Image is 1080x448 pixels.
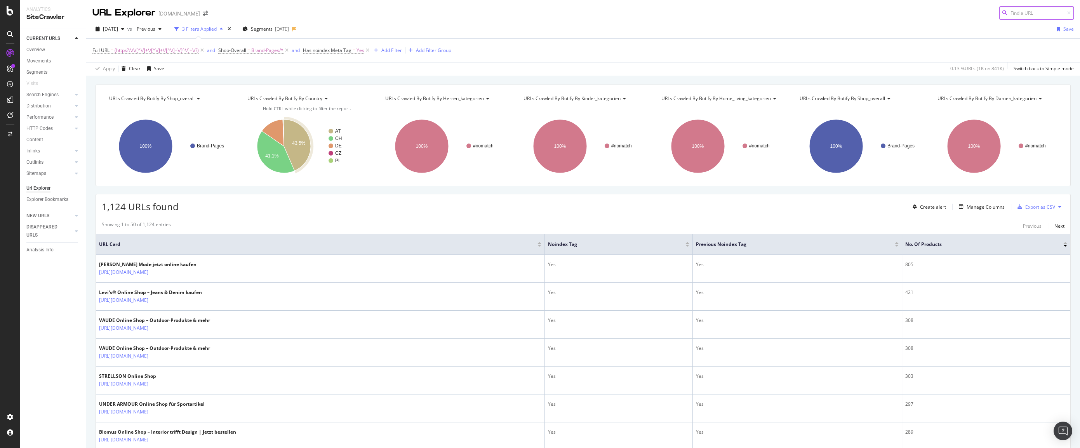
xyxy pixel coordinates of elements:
[1054,223,1064,229] div: Next
[103,26,118,32] span: 2025 Aug. 4th
[548,241,674,248] span: noindex Tag
[26,223,66,239] div: DISAPPEARED URLS
[905,241,1052,248] span: No. of products
[240,112,374,180] svg: A chart.
[158,10,200,17] div: [DOMAIN_NAME]
[660,92,783,105] h4: URLs Crawled By Botify By home_living_kategorien
[26,136,80,144] a: Content
[905,289,1067,296] div: 421
[239,23,292,35] button: Segments[DATE]
[109,95,195,102] span: URLs Crawled By Botify By shop_overall
[171,23,226,35] button: 3 Filters Applied
[99,436,148,444] a: [URL][DOMAIN_NAME]
[154,65,164,72] div: Save
[1014,201,1055,213] button: Export as CSV
[371,46,402,55] button: Add Filter
[516,112,650,180] svg: A chart.
[548,289,689,296] div: Yes
[226,25,233,33] div: times
[92,6,155,19] div: URL Explorer
[99,324,148,332] a: [URL][DOMAIN_NAME]
[26,212,49,220] div: NEW URLS
[26,68,47,76] div: Segments
[696,317,899,324] div: Yes
[99,401,205,408] div: UNDER ARMOUR Online Shop für Sportartikel
[26,158,73,166] a: Outlinks
[920,204,946,210] div: Create alert
[92,47,110,54] span: Full URL
[905,373,1067,380] div: 303
[26,46,80,54] a: Overview
[102,112,236,180] div: A chart.
[26,170,73,178] a: Sitemaps
[115,45,199,56] span: (https?:\/\/[^\/]+\/[^\/]+\/[^\/]+\/[^\/]+\/?)
[887,143,915,149] text: Brand-Pages
[99,373,182,380] div: STRELLSON Online Shop
[1063,26,1074,32] div: Save
[92,62,115,75] button: Apply
[905,345,1067,352] div: 308
[26,195,68,204] div: Explorer Bookmarks
[696,261,899,268] div: Yes
[203,11,208,16] div: arrow-right-arrow-left
[263,106,351,111] span: Hold CTRL while clicking to filter the report.
[749,143,770,149] text: #nomatch
[384,92,505,105] h4: URLs Crawled By Botify By herren_kategorien
[611,143,632,149] text: #nomatch
[950,65,1004,72] div: 0.13 % URLs ( 1K on 841K )
[26,184,50,192] div: Url Explorer
[134,26,155,32] span: Previous
[405,46,451,55] button: Add Filter Group
[910,201,946,213] button: Create alert
[548,401,689,408] div: Yes
[92,23,127,35] button: [DATE]
[548,345,689,352] div: Yes
[381,47,402,54] div: Add Filter
[1014,65,1074,72] div: Switch back to Simple mode
[956,202,1005,211] button: Manage Columns
[292,47,300,54] div: and
[197,143,224,149] text: Brand-Pages
[99,317,210,324] div: VAUDE Online Shop – Outdoor-Produkte & mehr
[144,62,164,75] button: Save
[1054,23,1074,35] button: Save
[111,47,113,54] span: =
[99,345,210,352] div: VAUDE Online Shop – Outdoor-Produkte & mehr
[26,147,73,155] a: Inlinks
[26,35,60,43] div: CURRENT URLS
[937,95,1037,102] span: URLs Crawled By Botify By damen_kategorien
[303,47,351,54] span: Has noindex Meta Tag
[207,47,215,54] button: and
[1054,422,1072,440] div: Open Intercom Messenger
[99,352,148,360] a: [URL][DOMAIN_NAME]
[102,221,171,230] div: Showing 1 to 50 of 1,124 entries
[905,401,1067,408] div: 297
[800,95,885,102] span: URLs Crawled By Botify By shop_overall
[696,429,899,436] div: Yes
[127,26,134,32] span: vs
[26,35,73,43] a: CURRENT URLS
[696,345,899,352] div: Yes
[26,147,40,155] div: Inlinks
[26,113,73,121] a: Performance
[26,57,51,65] div: Movements
[905,317,1067,324] div: 308
[26,68,80,76] a: Segments
[968,144,980,149] text: 100%
[335,158,341,163] text: PL
[292,140,305,146] text: 43.5%
[140,144,152,149] text: 100%
[26,170,46,178] div: Sitemaps
[696,289,899,296] div: Yes
[798,92,920,105] h4: URLs Crawled By Botify By shop_overall
[26,91,59,99] div: Search Engines
[554,144,566,149] text: 100%
[26,246,80,254] a: Analysis Info
[118,62,141,75] button: Clear
[251,26,273,32] span: Segments
[654,112,788,180] div: A chart.
[26,246,54,254] div: Analysis Info
[353,47,355,54] span: =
